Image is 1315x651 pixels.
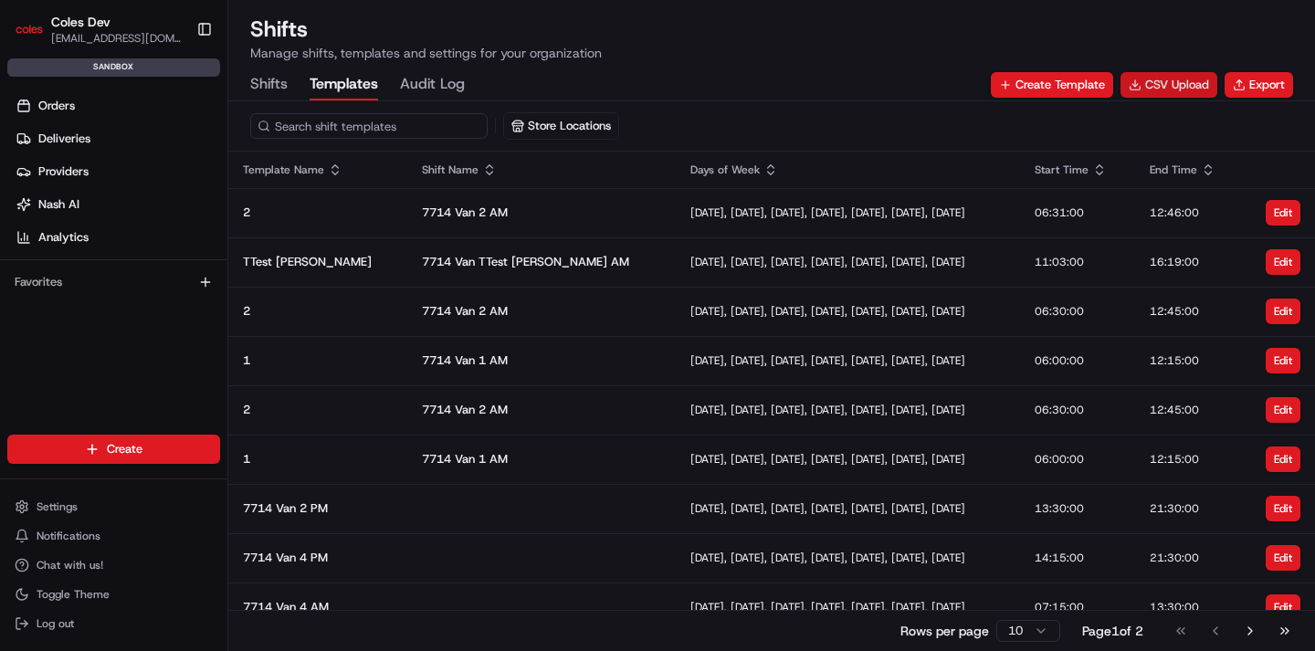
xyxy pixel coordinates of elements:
[900,622,989,640] p: Rows per page
[7,435,220,464] button: Create
[1150,304,1228,319] div: 12:45:00
[18,267,33,281] div: 📗
[7,190,227,219] a: Nash AI
[1035,353,1120,368] div: 06:00:00
[690,551,1005,565] div: [DATE], [DATE], [DATE], [DATE], [DATE], [DATE], [DATE]
[243,303,393,320] span: 2
[37,265,140,283] span: Knowledge Base
[690,205,1005,220] div: [DATE], [DATE], [DATE], [DATE], [DATE], [DATE], [DATE]
[690,255,1005,269] div: [DATE], [DATE], [DATE], [DATE], [DATE], [DATE], [DATE]
[7,7,189,51] button: Coles DevColes Dev[EMAIL_ADDRESS][DOMAIN_NAME]
[690,452,1005,467] div: [DATE], [DATE], [DATE], [DATE], [DATE], [DATE], [DATE]
[1150,353,1228,368] div: 12:15:00
[422,254,661,270] span: 7714 Van TTest [PERSON_NAME] AM
[243,550,393,566] span: 7714 Van 4 PM
[154,267,169,281] div: 💻
[7,124,227,153] a: Deliveries
[1035,304,1120,319] div: 06:30:00
[1266,299,1300,324] button: Edit
[1035,205,1120,220] div: 06:31:00
[1150,163,1228,177] div: End Time
[1150,403,1228,417] div: 12:45:00
[7,58,220,77] div: sandbox
[400,69,465,100] button: Audit Log
[38,131,90,147] span: Deliveries
[243,500,393,517] span: 7714 Van 2 PM
[7,157,227,186] a: Providers
[37,499,78,514] span: Settings
[18,73,332,102] p: Welcome 👋
[38,98,75,114] span: Orders
[37,616,74,631] span: Log out
[690,600,1005,614] div: [DATE], [DATE], [DATE], [DATE], [DATE], [DATE], [DATE]
[1035,501,1120,516] div: 13:30:00
[1150,600,1228,614] div: 13:30:00
[243,205,393,221] span: 2
[1266,545,1300,571] button: Edit
[1035,600,1120,614] div: 07:15:00
[503,112,619,140] button: Store Locations
[129,309,221,323] a: Powered byPylon
[37,529,100,543] span: Notifications
[422,352,661,369] span: 7714 Van 1 AM
[1266,249,1300,275] button: Edit
[1035,403,1120,417] div: 06:30:00
[7,611,220,636] button: Log out
[1120,72,1217,98] button: CSV Upload
[38,229,89,246] span: Analytics
[37,558,103,572] span: Chat with us!
[422,303,661,320] span: 7714 Van 2 AM
[243,163,393,177] div: Template Name
[7,582,220,607] button: Toggle Theme
[38,163,89,180] span: Providers
[51,13,110,31] button: Coles Dev
[1150,452,1228,467] div: 12:15:00
[18,174,51,207] img: 1736555255976-a54dd68f-1ca7-489b-9aae-adbdc363a1c4
[1150,551,1228,565] div: 21:30:00
[1150,205,1228,220] div: 12:46:00
[7,494,220,520] button: Settings
[1150,255,1228,269] div: 16:19:00
[47,118,301,137] input: Clear
[11,257,147,290] a: 📗Knowledge Base
[62,193,231,207] div: We're available if you need us!
[1266,594,1300,620] button: Edit
[991,72,1113,98] button: Create Template
[1035,255,1120,269] div: 11:03:00
[51,31,182,46] span: [EMAIL_ADDRESS][DOMAIN_NAME]
[7,523,220,549] button: Notifications
[250,44,602,62] p: Manage shifts, templates and settings for your organization
[18,18,55,55] img: Nash
[173,265,293,283] span: API Documentation
[7,91,227,121] a: Orders
[690,501,1005,516] div: [DATE], [DATE], [DATE], [DATE], [DATE], [DATE], [DATE]
[1266,496,1300,521] button: Edit
[1266,200,1300,226] button: Edit
[107,441,142,457] span: Create
[250,113,488,139] input: Search shift templates
[1266,446,1300,472] button: Edit
[422,163,661,177] div: Shift Name
[243,451,393,467] span: 1
[1266,397,1300,423] button: Edit
[504,113,618,139] button: Store Locations
[182,310,221,323] span: Pylon
[1035,452,1120,467] div: 06:00:00
[422,205,661,221] span: 7714 Van 2 AM
[1150,501,1228,516] div: 21:30:00
[243,254,393,270] span: TTest [PERSON_NAME]
[1082,622,1143,640] div: Page 1 of 2
[690,163,1005,177] div: Days of Week
[422,451,661,467] span: 7714 Van 1 AM
[243,599,393,615] span: 7714 Van 4 AM
[310,180,332,202] button: Start new chat
[15,15,44,44] img: Coles Dev
[690,353,1005,368] div: [DATE], [DATE], [DATE], [DATE], [DATE], [DATE], [DATE]
[1035,163,1120,177] div: Start Time
[310,69,378,100] button: Templates
[1266,348,1300,373] button: Edit
[37,587,110,602] span: Toggle Theme
[250,15,602,44] h1: Shifts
